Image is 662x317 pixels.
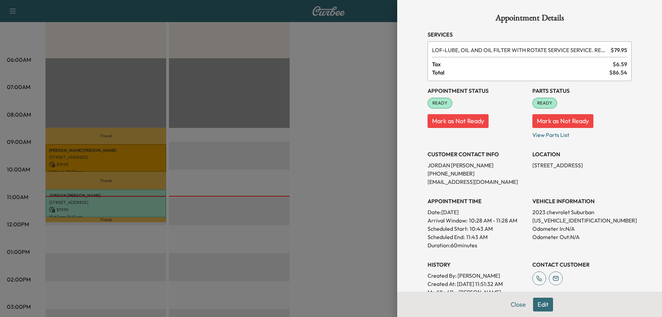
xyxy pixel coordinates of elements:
[532,260,632,269] h3: CONTACT CUSTOMER
[532,208,632,216] p: 2023 chevrolet Suburban
[428,178,527,186] p: [EMAIL_ADDRESS][DOMAIN_NAME]
[532,128,632,139] p: View Parts List
[532,225,632,233] p: Odometer In: N/A
[428,216,527,225] p: Arrival Window:
[428,271,527,280] p: Created By : [PERSON_NAME]
[613,60,627,68] span: $ 6.59
[466,233,488,241] p: 11:43 AM
[432,46,608,54] span: LUBE, OIL AND OIL FILTER WITH ROTATE SERVICE SERVICE. RESET OIL LIFE MONITOR. HAZARDOUS WASTE FEE...
[506,298,530,311] button: Close
[428,100,452,107] span: READY
[432,68,609,77] span: Total
[428,280,527,288] p: Created At : [DATE] 11:51:32 AM
[428,14,632,25] h1: Appointment Details
[532,233,632,241] p: Odometer Out: N/A
[470,225,493,233] p: 10:43 AM
[532,114,593,128] button: Mark as Not Ready
[532,197,632,205] h3: VEHICLE INFORMATION
[428,241,527,249] p: Duration: 60 minutes
[428,150,527,158] h3: CUSTOMER CONTACT INFO
[609,68,627,77] span: $ 86.54
[428,225,468,233] p: Scheduled Start:
[428,197,527,205] h3: APPOINTMENT TIME
[428,169,527,178] p: [PHONE_NUMBER]
[428,161,527,169] p: JORDAN [PERSON_NAME]
[611,46,627,54] span: $ 79.95
[532,161,632,169] p: [STREET_ADDRESS]
[428,260,527,269] h3: History
[532,87,632,95] h3: Parts Status
[428,114,489,128] button: Mark as Not Ready
[428,30,632,39] h3: Services
[428,288,527,296] p: Modified By : [PERSON_NAME]
[432,60,613,68] span: Tax
[428,233,465,241] p: Scheduled End:
[428,208,527,216] p: Date: [DATE]
[533,100,556,107] span: READY
[532,150,632,158] h3: LOCATION
[533,298,553,311] button: Edit
[469,216,517,225] span: 10:28 AM - 11:28 AM
[532,216,632,225] p: [US_VEHICLE_IDENTIFICATION_NUMBER]
[428,87,527,95] h3: Appointment Status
